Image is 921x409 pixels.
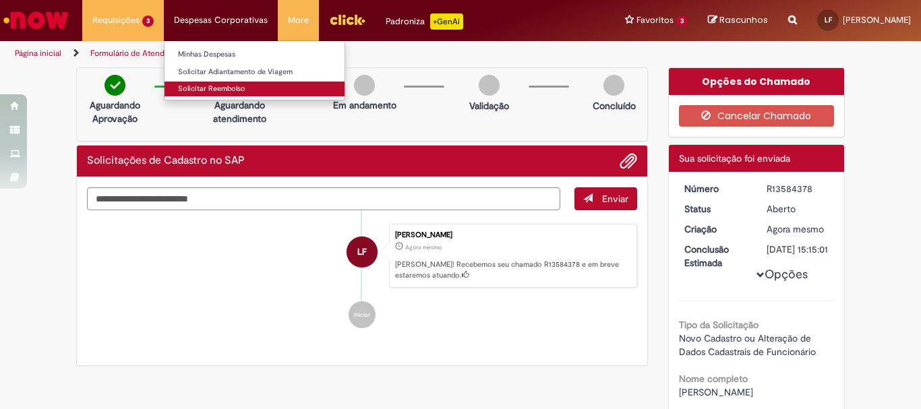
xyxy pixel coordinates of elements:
[674,202,757,216] dt: Status
[87,224,637,288] li: Luis Francischini Ferreira
[636,13,674,27] span: Favoritos
[430,13,463,30] p: +GenAi
[469,99,509,113] p: Validação
[767,202,829,216] div: Aberto
[674,222,757,236] dt: Criação
[719,13,768,26] span: Rascunhos
[679,332,816,358] span: Novo Cadastro ou Alteração de Dados Cadastrais de Funcionário
[87,155,245,167] h2: Solicitações de Cadastro no SAP Histórico de tíquete
[347,237,378,268] div: Luis Francischini Ferreira
[676,15,688,27] span: 3
[82,98,148,125] p: Aguardando Aprovação
[674,243,757,270] dt: Conclusão Estimada
[405,243,442,251] time: 01/10/2025 09:14:58
[354,75,375,96] img: img-circle-grey.png
[679,373,748,385] b: Nome completo
[333,98,396,112] p: Em andamento
[87,210,637,342] ul: Histórico de tíquete
[767,182,829,195] div: R13584378
[405,243,442,251] span: Agora mesmo
[767,222,829,236] div: 01/10/2025 09:14:58
[574,187,637,210] button: Enviar
[288,13,309,27] span: More
[174,13,268,27] span: Despesas Corporativas
[92,13,140,27] span: Requisições
[165,82,345,96] a: Solicitar Reembolso
[669,68,845,95] div: Opções do Chamado
[395,231,630,239] div: [PERSON_NAME]
[679,105,835,127] button: Cancelar Chamado
[479,75,500,96] img: img-circle-grey.png
[620,152,637,170] button: Adicionar anexos
[386,13,463,30] div: Padroniza
[603,75,624,96] img: img-circle-grey.png
[395,259,630,280] p: [PERSON_NAME]! Recebemos seu chamado R13584378 e em breve estaremos atuando.
[825,15,832,24] span: LF
[708,14,768,27] a: Rascunhos
[679,152,790,164] span: Sua solicitação foi enviada
[767,243,829,256] div: [DATE] 15:15:01
[165,65,345,80] a: Solicitar Adiantamento de Viagem
[15,48,61,59] a: Página inicial
[10,41,604,66] ul: Trilhas de página
[767,223,824,235] time: 01/10/2025 09:14:58
[357,236,367,268] span: LF
[164,40,345,100] ul: Despesas Corporativas
[602,193,628,205] span: Enviar
[843,14,911,26] span: [PERSON_NAME]
[90,48,190,59] a: Formulário de Atendimento
[679,319,759,331] b: Tipo da Solicitação
[105,75,125,96] img: check-circle-green.png
[767,223,824,235] span: Agora mesmo
[207,98,272,125] p: Aguardando atendimento
[1,7,71,34] img: ServiceNow
[87,187,560,210] textarea: Digite sua mensagem aqui...
[165,47,345,62] a: Minhas Despesas
[593,99,636,113] p: Concluído
[329,9,365,30] img: click_logo_yellow_360x200.png
[679,386,753,398] span: [PERSON_NAME]
[674,182,757,195] dt: Número
[142,15,154,27] span: 3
